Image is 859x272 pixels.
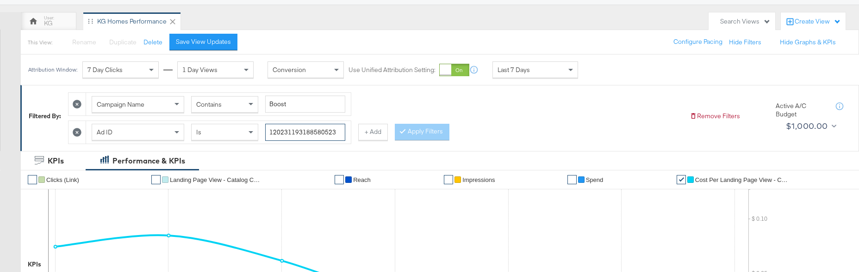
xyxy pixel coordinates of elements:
div: Create View [795,17,841,26]
button: Hide Filters [729,38,761,47]
div: Active A/C Budget [776,102,827,119]
span: Clicks (Link) [46,176,79,183]
button: Save View Updates [169,34,237,50]
input: Enter a search term [265,96,345,113]
a: ✔ [444,175,453,184]
div: Attribution Window: [28,66,78,73]
button: $1,000.00 [782,119,838,133]
input: Enter a search term [265,124,345,141]
div: KG Homes Performance [97,17,167,26]
div: Performance & KPIs [112,156,185,166]
div: KG [44,19,53,28]
button: Configure Pacing [667,34,729,50]
button: Remove Filters [690,112,740,121]
a: ✔ [28,175,37,184]
label: Use Unified Attribution Setting: [349,66,436,74]
span: Duplicate [109,38,137,46]
div: Search Views [720,17,771,26]
span: Cost Per Landing Page View - Catalog Campaign [695,176,788,183]
span: Conversion [273,66,306,74]
div: This View: [28,39,52,46]
span: 7 Day Clicks [87,66,123,74]
div: Drag to reorder tab [88,18,93,24]
button: + Add [358,124,388,140]
button: Delete [143,38,162,47]
span: Reach [353,176,371,183]
span: Is [196,128,201,136]
span: Landing Page View - Catalog Campaign [170,176,262,183]
a: ✔ [151,175,161,184]
div: KPIs [28,260,41,269]
button: Hide Graphs & KPIs [780,38,836,47]
span: Rename [72,38,96,46]
div: Filtered By: [29,112,61,121]
a: ✔ [335,175,344,184]
div: KPIs [48,156,64,166]
span: Contains [196,100,222,109]
span: Last 7 Days [498,66,530,74]
span: Spend [586,176,604,183]
span: Campaign Name [97,100,144,109]
a: ✔ [567,175,577,184]
span: 1 Day Views [182,66,218,74]
span: Ad ID [97,128,112,136]
span: Impressions [462,176,495,183]
div: $1,000.00 [786,119,828,133]
div: Save View Updates [176,37,231,46]
a: ✔ [677,175,686,184]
